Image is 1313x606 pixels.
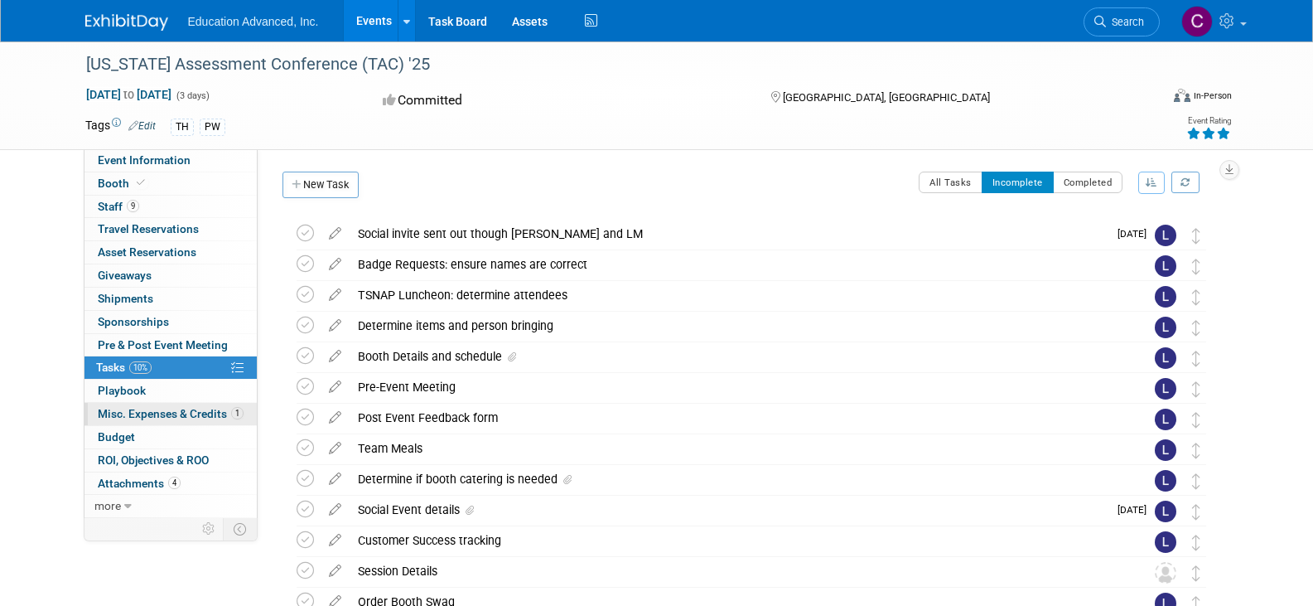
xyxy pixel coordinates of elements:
img: Craig Dickey [1181,6,1213,37]
td: Toggle Event Tabs [223,518,257,540]
i: Move task [1192,504,1200,520]
a: edit [321,318,350,333]
button: All Tasks [919,172,982,193]
span: 1 [231,407,244,419]
div: [US_STATE] Assessment Conference (TAC) '25 [80,50,1135,80]
i: Move task [1192,259,1200,274]
div: Social Event details [350,496,1108,524]
div: Booth Details and schedule [350,342,1122,371]
img: Lara Miller [1155,225,1176,246]
span: more [94,499,121,512]
a: Asset Reservations [84,241,257,264]
a: edit [321,564,350,579]
a: Attachments4 [84,473,257,495]
a: Edit [128,120,156,132]
div: Session Details [350,557,1122,585]
a: edit [321,410,350,425]
span: Playbook [98,384,146,397]
a: Sponsorships [84,311,257,333]
a: Booth [84,172,257,195]
div: Determine if booth catering is needed [350,465,1122,493]
a: edit [321,502,350,517]
a: Budget [84,426,257,448]
a: Event Information [84,149,257,172]
td: Tags [85,117,156,136]
i: Booth reservation complete [137,178,145,187]
span: Travel Reservations [98,222,199,235]
div: Pre-Event Meeting [350,373,1122,401]
a: edit [321,380,350,395]
span: Budget [98,430,135,444]
i: Move task [1192,443,1200,458]
a: Pre & Post Event Meeting [84,334,257,356]
span: Pre & Post Event Meeting [98,338,228,351]
img: Lara Miller [1155,255,1176,277]
div: TH [171,119,194,136]
span: Giveaways [98,269,152,282]
div: PW [200,119,225,136]
a: edit [321,441,350,456]
a: Refresh [1171,172,1200,193]
img: Lara Miller [1155,317,1176,338]
div: Badge Requests: ensure names are correct [350,250,1122,279]
img: Lara Miller [1155,347,1176,369]
div: Event Format [1062,86,1233,111]
button: Completed [1053,172,1123,193]
span: [DATE] [DATE] [85,87,172,102]
span: Staff [98,200,139,213]
a: Misc. Expenses & Credits1 [84,403,257,425]
div: Determine items and person bringing [350,312,1122,340]
div: TSNAP Luncheon: determine attendees [350,281,1122,309]
span: to [121,88,137,101]
img: Lara Miller [1155,531,1176,553]
a: edit [321,349,350,364]
i: Move task [1192,535,1200,550]
span: [GEOGRAPHIC_DATA], [GEOGRAPHIC_DATA] [783,91,990,104]
span: Search [1106,16,1144,28]
span: Education Advanced, Inc. [188,15,319,28]
div: Social invite sent out though [PERSON_NAME] and LM [350,220,1108,248]
a: more [84,495,257,517]
img: Lara Miller [1155,286,1176,308]
i: Move task [1192,320,1200,336]
i: Move task [1192,473,1200,489]
img: Lara Miller [1155,378,1176,400]
span: [DATE] [1117,228,1155,240]
div: Customer Success tracking [350,526,1122,555]
span: Misc. Expenses & Credits [98,407,244,420]
div: Committed [378,86,744,115]
img: Unassigned [1155,562,1176,584]
a: Staff9 [84,196,257,218]
img: Format-Inperson.png [1174,89,1190,102]
i: Move task [1192,228,1200,244]
span: Attachments [98,477,181,490]
span: 10% [129,361,152,374]
img: Lara Miller [1155,501,1176,522]
img: Lara Miller [1155,470,1176,492]
span: Booth [98,177,148,190]
a: edit [321,257,350,272]
span: (3 days) [175,90,210,101]
img: Lara Miller [1155,409,1176,430]
a: edit [321,472,350,487]
i: Move task [1192,565,1200,581]
img: Lara Miller [1155,439,1176,461]
i: Move task [1192,412,1200,428]
i: Move task [1192,289,1200,305]
i: Move task [1192,351,1200,366]
span: Tasks [96,361,152,374]
div: Team Meals [350,434,1122,463]
a: edit [321,533,350,548]
a: edit [321,226,350,241]
span: ROI, Objectives & ROO [98,453,209,467]
a: edit [321,288,350,303]
span: 9 [127,200,139,212]
a: Giveaways [84,264,257,287]
div: Event Rating [1186,117,1231,125]
a: Search [1084,7,1160,36]
a: Shipments [84,288,257,310]
span: Event Information [98,153,191,167]
span: Shipments [98,292,153,305]
a: Tasks10% [84,356,257,379]
button: Incomplete [982,172,1054,193]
